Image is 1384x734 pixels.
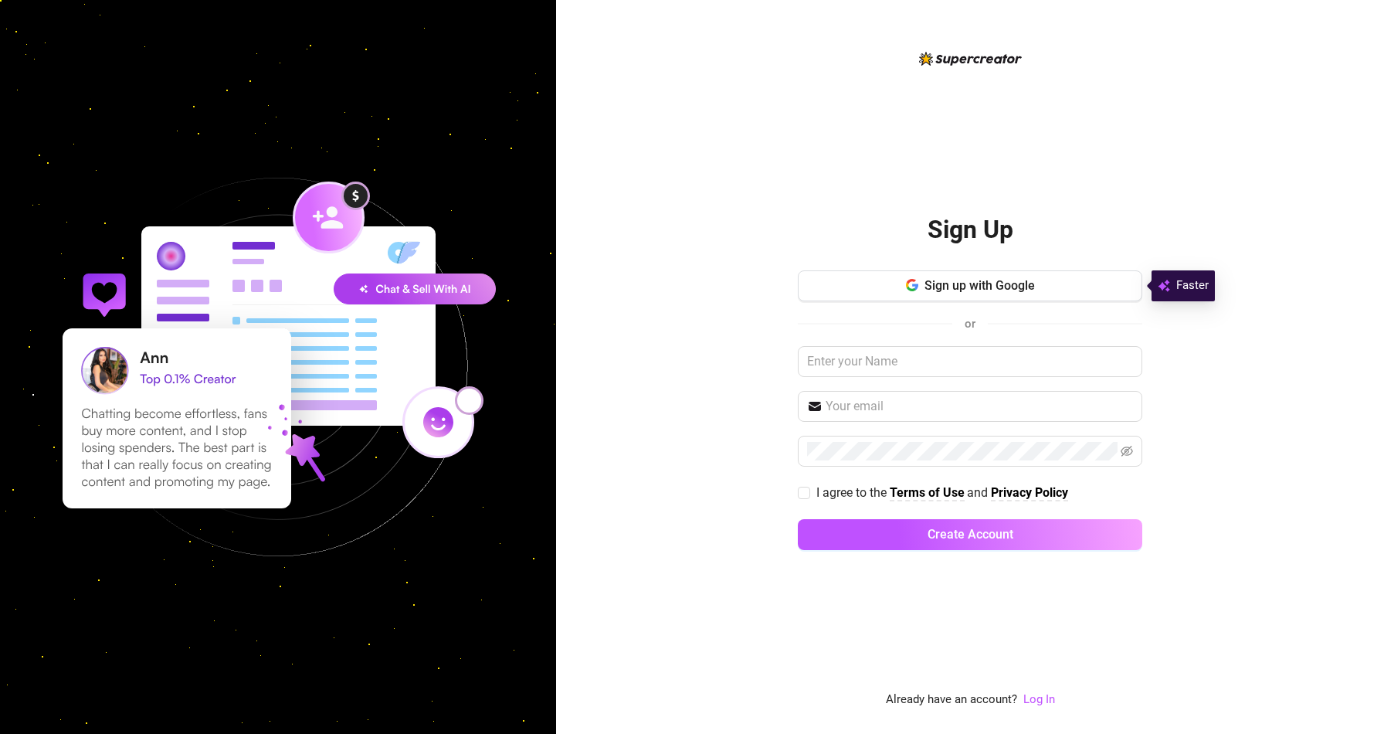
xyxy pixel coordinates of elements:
[965,317,975,331] span: or
[1158,277,1170,295] img: svg%3e
[924,278,1035,293] span: Sign up with Google
[890,485,965,501] a: Terms of Use
[1121,445,1133,457] span: eye-invisible
[1176,277,1209,295] span: Faster
[991,485,1068,501] a: Privacy Policy
[919,52,1022,66] img: logo-BBDzfeDw.svg
[890,485,965,500] strong: Terms of Use
[798,270,1142,301] button: Sign up with Google
[826,397,1133,416] input: Your email
[928,527,1013,542] span: Create Account
[886,691,1017,709] span: Already have an account?
[991,485,1068,500] strong: Privacy Policy
[1023,692,1055,706] a: Log In
[1023,691,1055,709] a: Log In
[11,100,545,634] img: signup-background-D0MIrEPF.svg
[928,214,1013,246] h2: Sign Up
[798,519,1142,550] button: Create Account
[967,485,991,500] span: and
[798,346,1142,377] input: Enter your Name
[816,485,890,500] span: I agree to the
